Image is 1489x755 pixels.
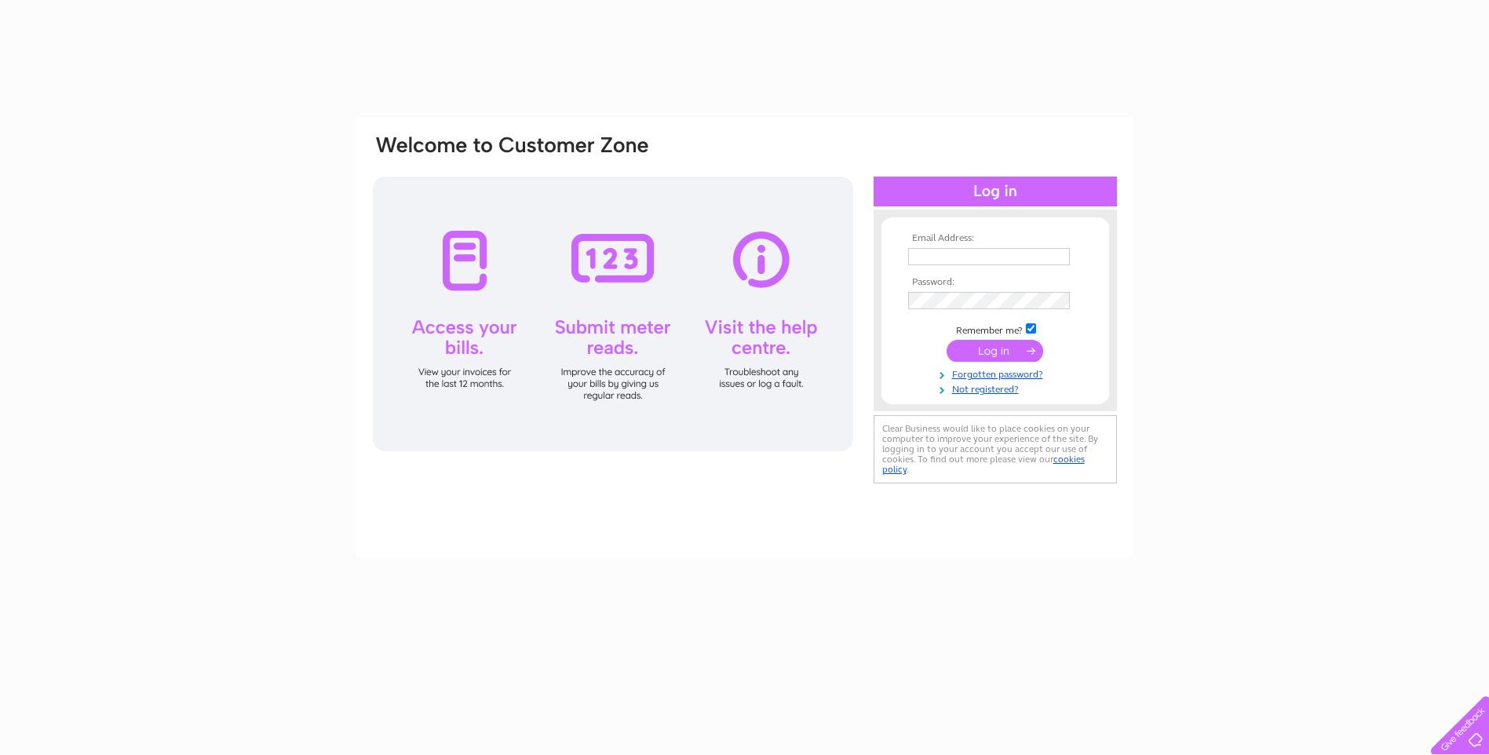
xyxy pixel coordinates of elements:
[882,454,1085,475] a: cookies policy
[908,381,1086,396] a: Not registered?
[904,277,1086,288] th: Password:
[908,366,1086,381] a: Forgotten password?
[874,415,1117,483] div: Clear Business would like to place cookies on your computer to improve your experience of the sit...
[947,340,1043,362] input: Submit
[904,321,1086,337] td: Remember me?
[904,233,1086,244] th: Email Address:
